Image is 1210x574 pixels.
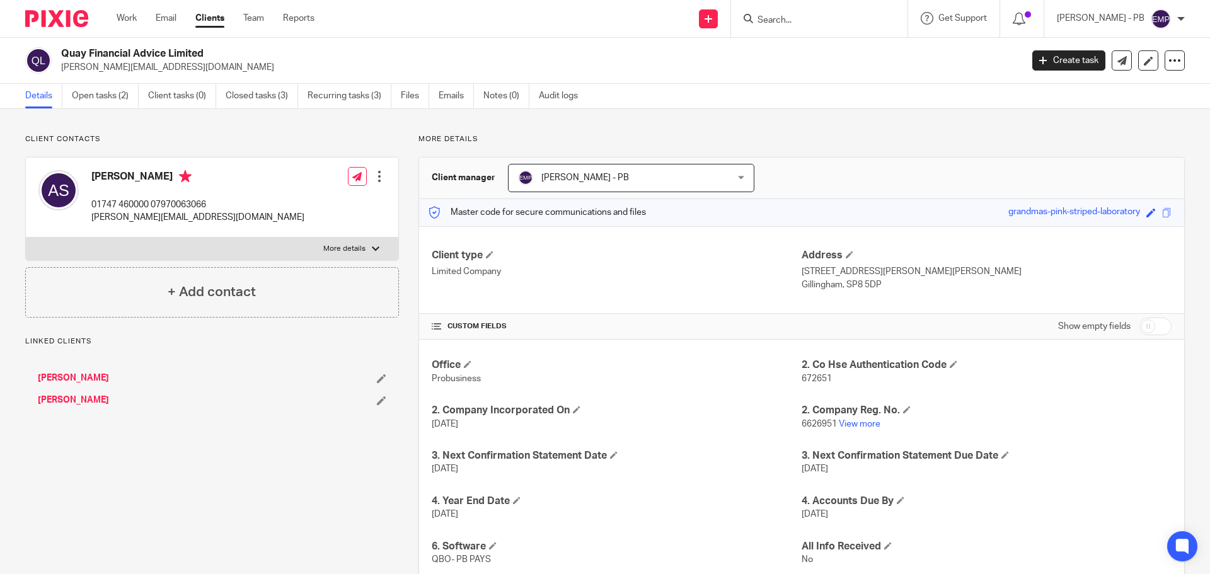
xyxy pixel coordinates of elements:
p: [STREET_ADDRESS][PERSON_NAME][PERSON_NAME] [802,265,1172,278]
h4: 4. Accounts Due By [802,495,1172,508]
h4: 2. Company Reg. No. [802,404,1172,417]
span: [DATE] [802,510,828,519]
h4: Client type [432,249,802,262]
a: Notes (0) [483,84,529,108]
h4: + Add contact [168,282,256,302]
p: More details [323,244,366,254]
a: Closed tasks (3) [226,84,298,108]
h4: Office [432,359,802,372]
h4: 3. Next Confirmation Statement Date [432,449,802,462]
p: Gillingham, SP8 5DP [802,278,1172,291]
p: 01747 460000 07970063066 [91,198,304,211]
a: View more [839,420,880,428]
p: Master code for secure communications and files [429,206,646,219]
h4: 2. Company Incorporated On [432,404,802,417]
img: svg%3E [25,47,52,74]
a: Reports [283,12,314,25]
h4: 6. Software [432,540,802,553]
h4: 3. Next Confirmation Statement Due Date [802,449,1172,462]
h4: CUSTOM FIELDS [432,321,802,331]
p: More details [418,134,1185,144]
input: Search [756,15,870,26]
a: Files [401,84,429,108]
span: [DATE] [432,420,458,428]
div: grandmas-pink-striped-laboratory [1008,205,1140,220]
h3: Client manager [432,171,495,184]
a: Client tasks (0) [148,84,216,108]
img: svg%3E [518,170,533,185]
p: Limited Company [432,265,802,278]
a: Recurring tasks (3) [308,84,391,108]
h2: Quay Financial Advice Limited [61,47,823,60]
img: Pixie [25,10,88,27]
a: [PERSON_NAME] [38,372,109,384]
h4: 2. Co Hse Authentication Code [802,359,1172,372]
span: Get Support [938,14,987,23]
a: Clients [195,12,224,25]
span: [DATE] [802,464,828,473]
p: Linked clients [25,336,399,347]
span: [PERSON_NAME] - PB [541,173,629,182]
h4: Address [802,249,1172,262]
h4: [PERSON_NAME] [91,170,304,186]
a: Work [117,12,137,25]
a: Team [243,12,264,25]
span: QBO- PB PAYS [432,555,491,564]
i: Primary [179,170,192,183]
p: [PERSON_NAME][EMAIL_ADDRESS][DOMAIN_NAME] [61,61,1013,74]
p: [PERSON_NAME] - PB [1057,12,1144,25]
p: Client contacts [25,134,399,144]
a: Audit logs [539,84,587,108]
a: Email [156,12,176,25]
span: 6626951 [802,420,837,428]
img: svg%3E [38,170,79,210]
label: Show empty fields [1058,320,1131,333]
a: Details [25,84,62,108]
p: [PERSON_NAME][EMAIL_ADDRESS][DOMAIN_NAME] [91,211,304,224]
a: Create task [1032,50,1105,71]
span: [DATE] [432,510,458,519]
img: svg%3E [1151,9,1171,29]
h4: All Info Received [802,540,1172,553]
span: Probusiness [432,374,481,383]
a: Open tasks (2) [72,84,139,108]
a: [PERSON_NAME] [38,394,109,406]
a: Emails [439,84,474,108]
span: 672651 [802,374,832,383]
span: No [802,555,813,564]
span: [DATE] [432,464,458,473]
h4: 4. Year End Date [432,495,802,508]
